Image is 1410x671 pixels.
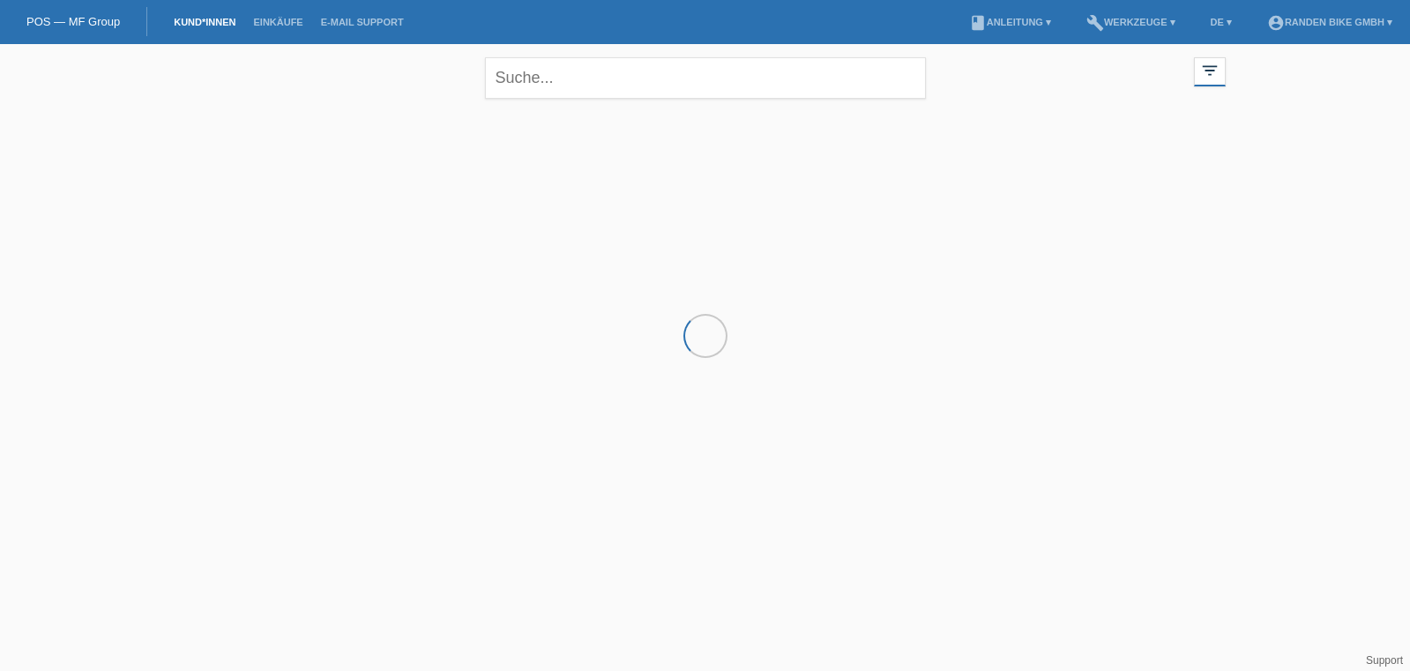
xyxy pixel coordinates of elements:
[969,14,987,32] i: book
[1267,14,1285,32] i: account_circle
[244,17,311,27] a: Einkäufe
[960,17,1060,27] a: bookAnleitung ▾
[26,15,120,28] a: POS — MF Group
[1086,14,1104,32] i: build
[1258,17,1401,27] a: account_circleRanden Bike GmbH ▾
[1200,61,1220,80] i: filter_list
[1366,654,1403,667] a: Support
[1202,17,1241,27] a: DE ▾
[165,17,244,27] a: Kund*innen
[1078,17,1184,27] a: buildWerkzeuge ▾
[485,57,926,99] input: Suche...
[312,17,413,27] a: E-Mail Support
